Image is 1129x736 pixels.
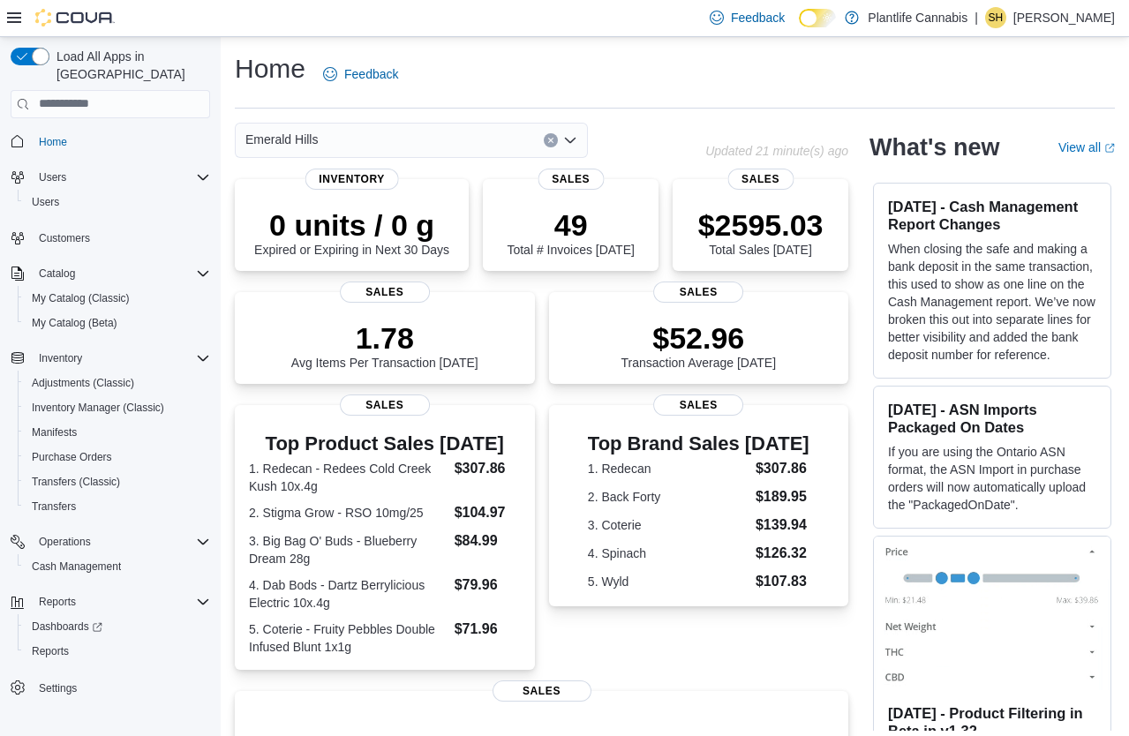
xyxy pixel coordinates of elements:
a: My Catalog (Classic) [25,288,137,309]
p: 1.78 [291,320,478,356]
button: Inventory Manager (Classic) [18,395,217,420]
span: Home [32,131,210,153]
span: Customers [32,227,210,249]
span: Transfers [32,499,76,514]
span: Cash Management [32,560,121,574]
span: Transfers (Classic) [32,475,120,489]
dd: $79.96 [455,575,521,596]
button: Cash Management [18,554,217,579]
button: My Catalog (Classic) [18,286,217,311]
span: Inventory [305,169,399,190]
span: Settings [32,676,210,698]
button: Settings [4,674,217,700]
a: Adjustments (Classic) [25,372,141,394]
span: My Catalog (Classic) [32,291,130,305]
button: Operations [4,529,217,554]
button: Operations [32,531,98,552]
button: Transfers [18,494,217,519]
span: My Catalog (Beta) [32,316,117,330]
span: Sales [653,282,743,303]
a: Reports [25,641,76,662]
span: Load All Apps in [GEOGRAPHIC_DATA] [49,48,210,83]
span: Manifests [32,425,77,439]
div: Expired or Expiring in Next 30 Days [254,207,449,257]
span: Purchase Orders [32,450,112,464]
a: Purchase Orders [25,447,119,468]
dt: 5. Coterie - Fruity Pebbles Double Infused Blunt 1x1g [249,620,448,656]
button: Purchase Orders [18,445,217,469]
span: Cash Management [25,556,210,577]
span: Dashboards [32,620,102,634]
span: Adjustments (Classic) [32,376,134,390]
h3: Top Brand Sales [DATE] [588,433,809,454]
input: Dark Mode [799,9,836,27]
h2: What's new [869,133,999,161]
button: Users [18,190,217,214]
span: Sales [493,680,591,702]
p: Plantlife Cannabis [868,7,967,28]
span: Sales [340,282,430,303]
h3: [DATE] - Cash Management Report Changes [888,198,1096,233]
p: [PERSON_NAME] [1013,7,1115,28]
h3: Top Product Sales [DATE] [249,433,521,454]
button: Manifests [18,420,217,445]
a: Settings [32,678,84,699]
span: Customers [39,231,90,245]
span: Inventory Manager (Classic) [25,397,210,418]
span: Adjustments (Classic) [25,372,210,394]
a: Transfers [25,496,83,517]
dd: $126.32 [756,543,809,564]
span: Transfers (Classic) [25,471,210,492]
span: Sales [727,169,794,190]
button: Catalog [4,261,217,286]
span: My Catalog (Beta) [25,312,210,334]
span: Emerald Hills [245,129,318,150]
div: Total Sales [DATE] [698,207,824,257]
a: Dashboards [25,616,109,637]
p: When closing the safe and making a bank deposit in the same transaction, this used to show as one... [888,240,1096,364]
div: Avg Items Per Transaction [DATE] [291,320,478,370]
span: Reports [25,641,210,662]
h1: Home [235,51,305,86]
button: Users [4,165,217,190]
span: Sales [653,394,743,416]
dt: 4. Spinach [588,544,749,562]
dd: $139.94 [756,514,809,536]
button: Customers [4,225,217,251]
span: Home [39,135,67,149]
p: 0 units / 0 g [254,207,449,243]
p: $52.96 [621,320,776,356]
button: Reports [32,591,83,612]
a: Cash Management [25,556,128,577]
a: View allExternal link [1058,140,1115,154]
a: Inventory Manager (Classic) [25,397,171,418]
a: My Catalog (Beta) [25,312,124,334]
span: Inventory Manager (Classic) [32,401,164,415]
span: My Catalog (Classic) [25,288,210,309]
button: Adjustments (Classic) [18,371,217,395]
button: Home [4,129,217,154]
a: Manifests [25,422,84,443]
span: Inventory [32,348,210,369]
button: Open list of options [563,133,577,147]
span: Settings [39,681,77,695]
svg: External link [1104,143,1115,154]
dt: 4. Dab Bods - Dartz Berrylicious Electric 10x.4g [249,576,448,612]
dt: 2. Stigma Grow - RSO 10mg/25 [249,504,448,522]
button: Transfers (Classic) [18,469,217,494]
img: Cova [35,9,115,26]
dt: 3. Big Bag O' Buds - Blueberry Dream 28g [249,532,448,567]
span: Users [32,195,59,209]
div: Saidie Hamilton [985,7,1006,28]
span: Catalog [32,263,210,284]
dt: 1. Redecan [588,460,749,477]
a: Feedback [316,56,405,92]
span: Sales [340,394,430,416]
span: SH [989,7,1004,28]
a: Transfers (Classic) [25,471,127,492]
span: Dark Mode [799,27,800,28]
button: My Catalog (Beta) [18,311,217,335]
span: Manifests [25,422,210,443]
span: Feedback [731,9,785,26]
a: Users [25,192,66,213]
